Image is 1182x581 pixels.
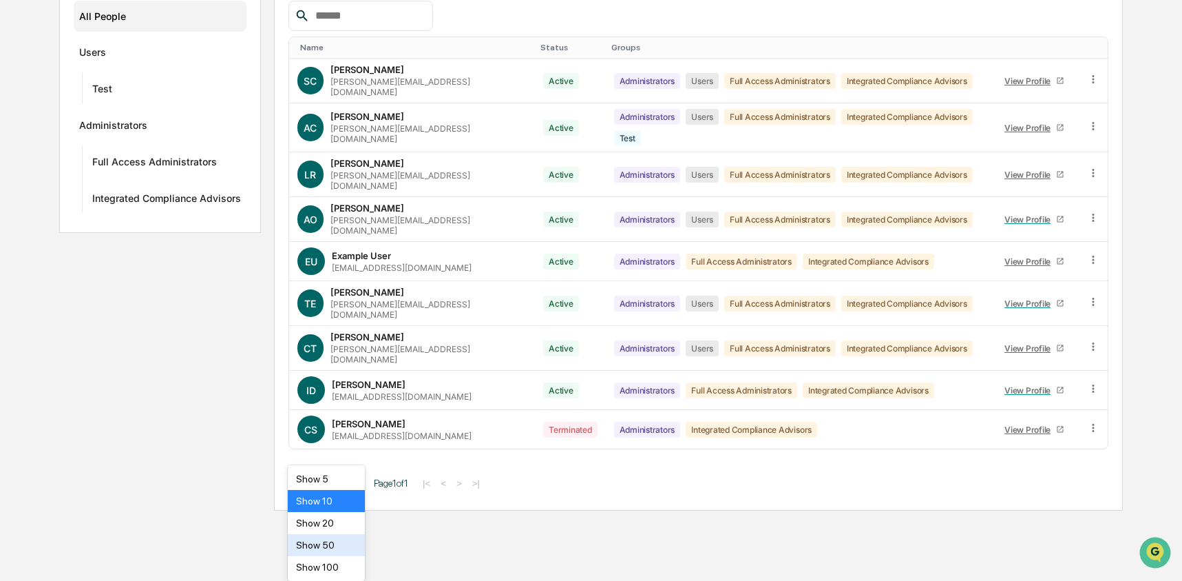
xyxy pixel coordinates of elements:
div: Active [543,340,579,356]
div: Users [79,46,106,63]
div: Toggle SortBy [996,43,1073,52]
a: View Profile [999,70,1070,92]
span: CS [304,424,317,436]
div: [PERSON_NAME][EMAIL_ADDRESS][DOMAIN_NAME] [330,344,527,365]
div: Administrators [614,340,681,356]
div: [PERSON_NAME][EMAIL_ADDRESS][DOMAIN_NAME] [330,170,527,191]
div: Show 10 [288,490,366,512]
div: Active [543,212,579,227]
a: View Profile [999,380,1070,401]
div: All People [79,5,241,28]
div: View Profile [1004,256,1056,267]
div: Full Access Administrators [724,296,836,312]
div: [EMAIL_ADDRESS][DOMAIN_NAME] [332,431,472,441]
span: TE [304,298,316,309]
div: Integrated Compliance Advisors [841,109,973,125]
div: Users [686,73,719,89]
div: Test [614,130,641,146]
a: View Profile [999,209,1070,230]
div: View Profile [1004,343,1056,354]
a: View Profile [999,251,1070,272]
span: Page 1 of 1 [374,478,408,489]
button: Start new chat [234,110,251,126]
div: Administrators [614,73,681,89]
span: AC [304,122,317,134]
span: EU [305,256,317,267]
div: Integrated Compliance Advisors [803,254,934,269]
button: < [436,478,450,489]
div: Active [543,167,579,183]
div: [PERSON_NAME][EMAIL_ADDRESS][DOMAIN_NAME] [330,215,527,236]
a: View Profile [999,293,1070,314]
div: Integrated Compliance Advisors [841,212,973,227]
div: View Profile [1004,214,1056,225]
div: [EMAIL_ADDRESS][DOMAIN_NAME] [332,391,472,402]
span: Preclearance [28,174,89,187]
div: Users [686,296,719,312]
div: Users [686,109,719,125]
span: Attestations [114,174,171,187]
div: Administrators [614,296,681,312]
div: Full Access Administrators [724,109,836,125]
div: [EMAIL_ADDRESS][DOMAIN_NAME] [332,263,472,273]
div: Full Access Administrators [724,340,836,356]
div: [PERSON_NAME][EMAIL_ADDRESS][DOMAIN_NAME] [330,299,527,320]
div: Show 20 [288,512,366,534]
div: Users [686,340,719,356]
a: 🖐️Preclearance [8,168,94,193]
div: Integrated Compliance Advisors [803,383,934,398]
div: Integrated Compliance Advisors [686,422,817,438]
div: Administrators [614,254,681,269]
span: CT [304,343,317,354]
div: Administrators [614,212,681,227]
div: [PERSON_NAME] [330,332,404,343]
div: Show 50 [288,534,366,556]
div: View Profile [1004,385,1056,396]
div: Start new chat [47,105,226,119]
div: 🔎 [14,201,25,212]
div: Integrated Compliance Advisors [841,340,973,356]
div: [PERSON_NAME] [330,64,404,75]
div: View Profile [1004,425,1056,435]
div: Active [543,383,579,398]
div: Full Access Administrators [724,167,836,183]
div: Integrated Compliance Advisors [92,192,241,209]
a: Powered byPylon [97,233,167,244]
div: Administrators [614,109,681,125]
div: View Profile [1004,298,1056,309]
div: Administrators [614,422,681,438]
div: [PERSON_NAME] [332,418,405,429]
div: Toggle SortBy [1090,43,1103,52]
img: 1746055101610-c473b297-6a78-478c-a979-82029cc54cd1 [14,105,39,130]
span: LR [304,169,316,181]
span: Data Lookup [28,200,87,214]
span: ID [306,385,316,396]
p: How can we help? [14,29,251,51]
div: Full Access Administrators [686,254,797,269]
div: [PERSON_NAME] [332,379,405,390]
div: 🗄️ [100,175,111,186]
span: Pylon [137,234,167,244]
a: View Profile [999,164,1070,185]
div: Integrated Compliance Advisors [841,167,973,183]
div: Active [543,120,579,136]
div: Full Access Administrators [724,212,836,227]
div: Users [686,167,719,183]
span: SC [304,75,317,87]
div: [PERSON_NAME] [330,111,404,122]
div: Test [92,83,112,99]
a: 🗄️Attestations [94,168,176,193]
div: Administrators [614,383,681,398]
div: View Profile [1004,76,1056,86]
div: View Profile [1004,170,1056,180]
div: Active [543,296,579,312]
div: We're available if you need us! [47,119,174,130]
div: [PERSON_NAME] [330,203,404,214]
button: |< [419,478,434,489]
div: Full Access Administrators [92,156,217,172]
div: 🖐️ [14,175,25,186]
div: Integrated Compliance Advisors [841,296,973,312]
div: Active [543,73,579,89]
